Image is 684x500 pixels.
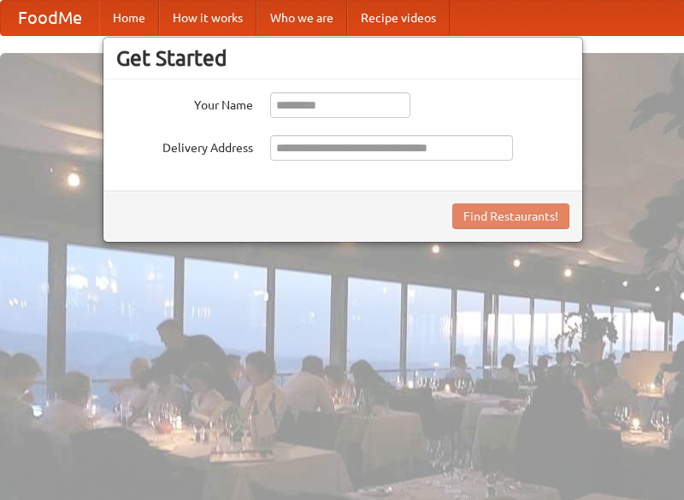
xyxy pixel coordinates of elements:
label: Delivery Address [116,135,253,156]
a: Recipe videos [347,1,450,35]
button: Find Restaurants! [452,203,569,229]
a: Who we are [256,1,347,35]
a: FoodMe [1,1,99,35]
label: Your Name [116,92,253,114]
a: How it works [159,1,256,35]
h3: Get Started [116,45,569,71]
a: Home [99,1,159,35]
